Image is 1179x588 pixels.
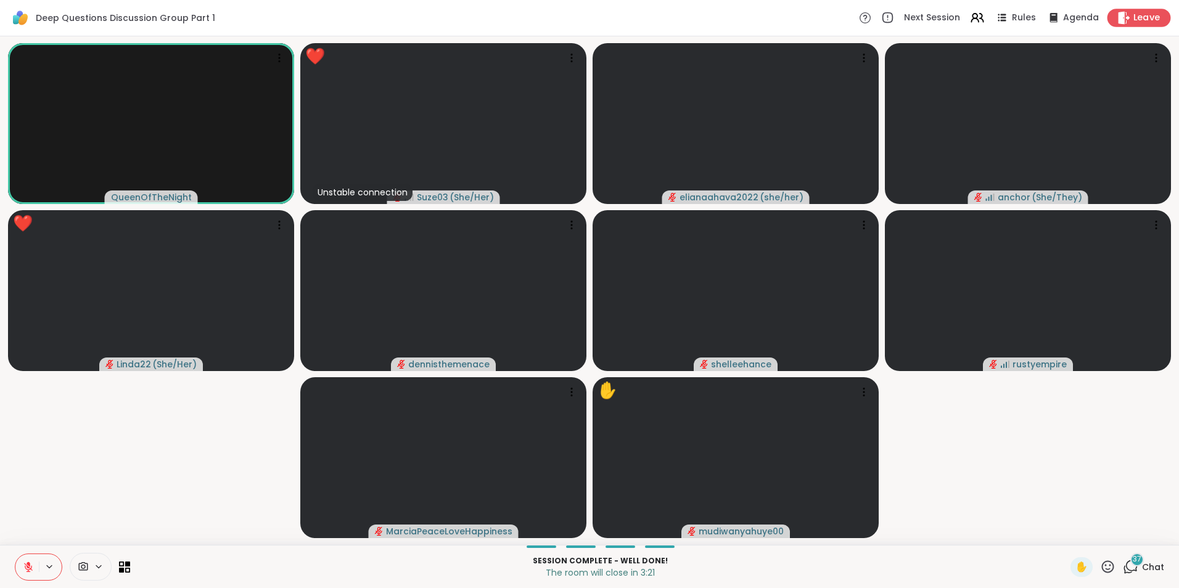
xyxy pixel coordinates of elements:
[408,358,490,370] span: dennisthemenace
[117,358,151,370] span: Linda22
[688,527,696,536] span: audio-muted
[998,191,1030,203] span: anchor
[80,43,223,204] img: QueenOfTheNight
[711,358,771,370] span: shelleehance
[1142,561,1164,573] span: Chat
[138,566,1063,579] p: The room will close in 3:21
[1013,358,1067,370] span: rustyempire
[1012,12,1036,24] span: Rules
[305,44,325,68] div: ❤️
[904,12,960,24] span: Next Session
[152,358,197,370] span: ( She/Her )
[138,555,1063,566] p: Session Complete - well done!
[397,360,406,369] span: audio-muted
[375,527,384,536] span: audio-muted
[450,191,494,203] span: ( She/Her )
[417,191,448,203] span: Suze03
[699,525,784,537] span: mudiwanyahuye00
[598,378,617,402] div: ✋
[313,184,413,201] div: Unstable connection
[1032,191,1082,203] span: ( She/They )
[989,360,998,369] span: audio-muted
[1133,554,1141,565] span: 37
[10,7,31,28] img: ShareWell Logomark
[111,191,192,203] span: QueenOfTheNight
[680,191,758,203] span: elianaahava2022
[1133,12,1161,25] span: Leave
[1063,12,1099,24] span: Agenda
[13,211,33,235] div: ❤️
[36,12,215,24] span: Deep Questions Discussion Group Part 1
[1075,560,1088,574] span: ✋
[974,193,983,202] span: audio-muted
[700,360,709,369] span: audio-muted
[760,191,803,203] span: ( she/her )
[668,193,677,202] span: audio-muted
[105,360,114,369] span: audio-muted
[386,525,512,537] span: MarciaPeaceLoveHappiness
